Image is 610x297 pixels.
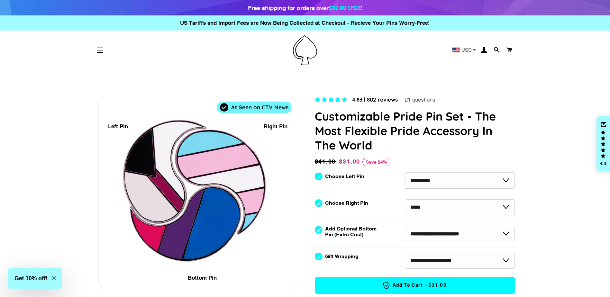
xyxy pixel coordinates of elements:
[325,174,364,179] label: Choose Left Pin
[329,4,360,11] span: $37.00 USD
[248,3,362,12] div: Free shipping for orders over !
[264,122,287,131] div: Right Pin
[325,281,505,290] span: Add to Cart —
[599,161,607,166] div: 4.8
[428,282,447,289] span: $31.00
[325,226,379,238] label: Add Optional Bottom Pin (Extra Cost)
[352,96,398,103] span: 4.83 | 802 reviews
[461,48,472,52] span: USD
[315,277,515,294] button: Add to Cart —$31.00
[596,116,610,171] div: Click to open Judge.me floating reviews tab
[325,254,359,259] label: Gift Wrapping
[108,122,128,131] div: Left Pin
[325,200,368,206] label: Choose Right Pin
[188,274,217,282] div: Bottom Pin
[339,158,360,165] span: $31.00
[362,158,390,166] span: Save 24%
[99,96,297,289] div: 1 / 7
[315,96,349,103] span: 4.83 stars
[293,35,317,65] img: Pin-Ace
[315,109,515,152] h1: Customizable Pride Pin Set - The Most Flexible Pride Accessory In The World
[315,157,338,166] span: $41.00
[405,96,435,104] span: 21 questions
